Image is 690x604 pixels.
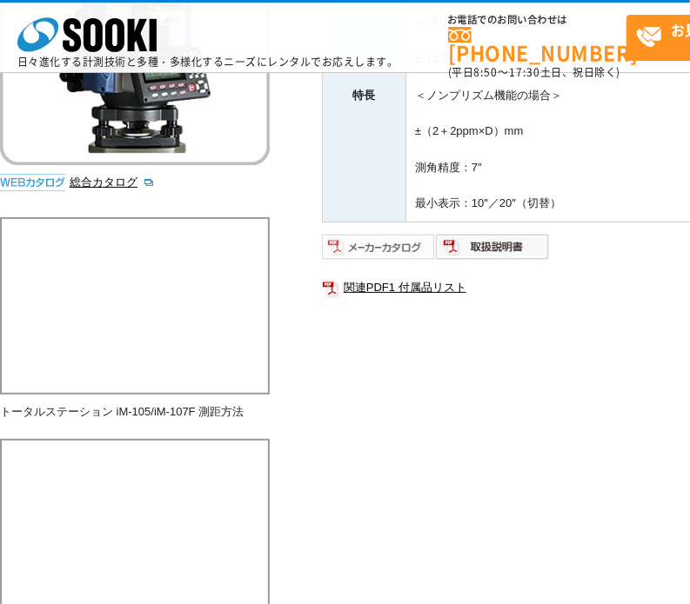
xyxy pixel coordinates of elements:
a: メーカーカタログ [322,244,436,257]
span: お電話でのお問い合わせは [448,15,626,25]
span: 17:30 [509,64,540,80]
a: 総合カタログ [70,176,155,189]
span: 8:50 [474,64,499,80]
a: 取扱説明書 [436,244,550,257]
a: [PHONE_NUMBER] [448,27,626,63]
span: (平日 ～ 土日、祝日除く) [448,64,620,80]
img: 取扱説明書 [436,233,550,261]
img: メーカーカタログ [322,233,436,261]
p: 日々進化する計測技術と多種・多様化するニーズにレンタルでお応えします。 [17,56,399,67]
